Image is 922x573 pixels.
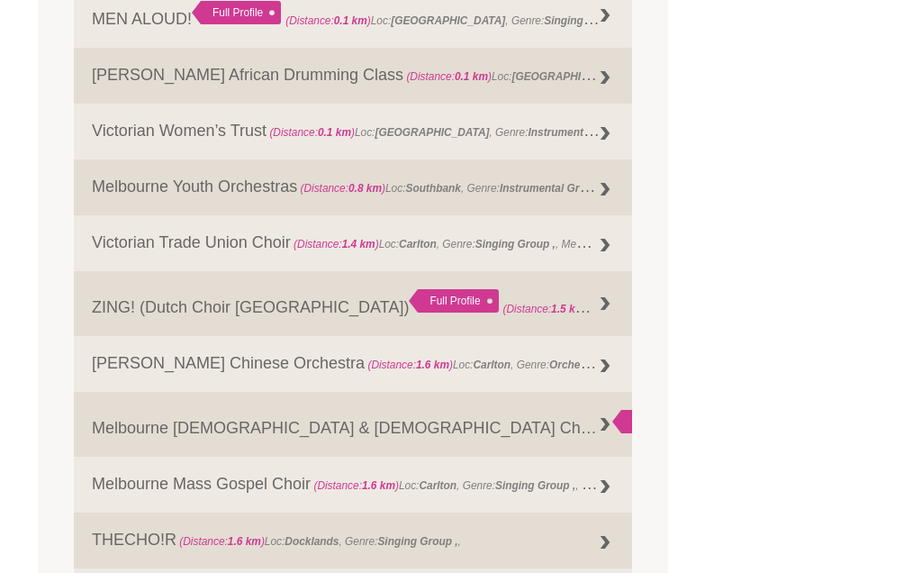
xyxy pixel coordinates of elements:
strong: Singing Group , [495,479,575,492]
span: (Distance: ) [367,359,453,371]
strong: 80 [629,479,641,492]
span: Loc: , Genre: , [267,122,637,140]
a: Melbourne [DEMOGRAPHIC_DATA] & [DEMOGRAPHIC_DATA] Chorus Full Profile [74,392,632,457]
span: (Distance: ) [269,126,355,139]
span: (Distance: ) [503,298,592,316]
span: (Distance: ) [179,535,265,548]
strong: 1.5 km [551,298,591,316]
strong: Singing Group , [544,10,624,28]
a: ZING! (Dutch Choir [GEOGRAPHIC_DATA]) Full Profile (Distance:1.5 km)Loc:[MEDICAL_DATA] Victoria, ... [74,271,632,336]
span: Loc: , Genre: , Members: [291,233,621,251]
strong: Singing Group , [475,238,556,250]
strong: Docklands [285,535,339,548]
span: Loc: , Genre: , [176,535,461,548]
span: Loc: , Genre: , Members: [311,475,641,493]
strong: 1.6 km [228,535,261,548]
div: Full Profile [192,1,281,24]
span: (Distance: ) [406,70,492,83]
span: Loc: , Genre: , [403,66,773,84]
strong: [GEOGRAPHIC_DATA] [391,14,505,27]
span: Loc: , Genre: , [285,10,628,28]
a: Victorian Trade Union Choir (Distance:1.4 km)Loc:Carlton, Genre:Singing Group ,, Members:40 [74,215,632,271]
a: Victorian Women’s Trust (Distance:0.1 km)Loc:[GEOGRAPHIC_DATA], Genre:Instrumental Group ,, [74,104,632,159]
div: Full Profile [409,289,498,313]
span: Loc: , Genre: , [297,177,608,196]
span: (Distance: ) [300,182,385,195]
strong: [GEOGRAPHIC_DATA] [375,126,489,139]
span: Loc: , Genre: , [365,354,609,372]
strong: Carlton [419,479,456,492]
strong: 0.1 km [455,70,488,83]
a: [PERSON_NAME] Chinese Orchestra (Distance:1.6 km)Loc:Carlton, Genre:Orchestra ,, [74,336,632,392]
strong: 0.1 km [334,14,367,27]
strong: 1.6 km [416,359,449,371]
a: [PERSON_NAME] African Drumming Class (Distance:0.1 km)Loc:[GEOGRAPHIC_DATA], Genre:, [74,48,632,104]
strong: Carlton [399,238,437,250]
strong: Carlton [473,359,511,371]
strong: [GEOGRAPHIC_DATA] [511,66,626,84]
strong: Instrumental Group , [528,122,633,140]
strong: Singing Group , [377,535,457,548]
span: (Distance: ) [294,238,379,250]
a: THECHO!R (Distance:1.6 km)Loc:Docklands, Genre:Singing Group ,, [74,513,632,568]
a: Melbourne Youth Orchestras (Distance:0.8 km)Loc:Southbank, Genre:Instrumental Group ,, [74,159,632,215]
strong: 1.4 km [342,238,375,250]
strong: Southbank [405,182,460,195]
strong: Orchestra , [549,354,606,372]
strong: Instrumental Group , [500,177,605,196]
strong: 0.8 km [348,182,382,195]
a: Melbourne Mass Gospel Choir (Distance:1.6 km)Loc:Carlton, Genre:Singing Group ,, Members:80 [74,457,632,513]
span: (Distance: ) [313,479,399,492]
strong: 1.6 km [362,479,395,492]
strong: 0.1 km [318,126,351,139]
span: (Distance: ) [285,14,371,27]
